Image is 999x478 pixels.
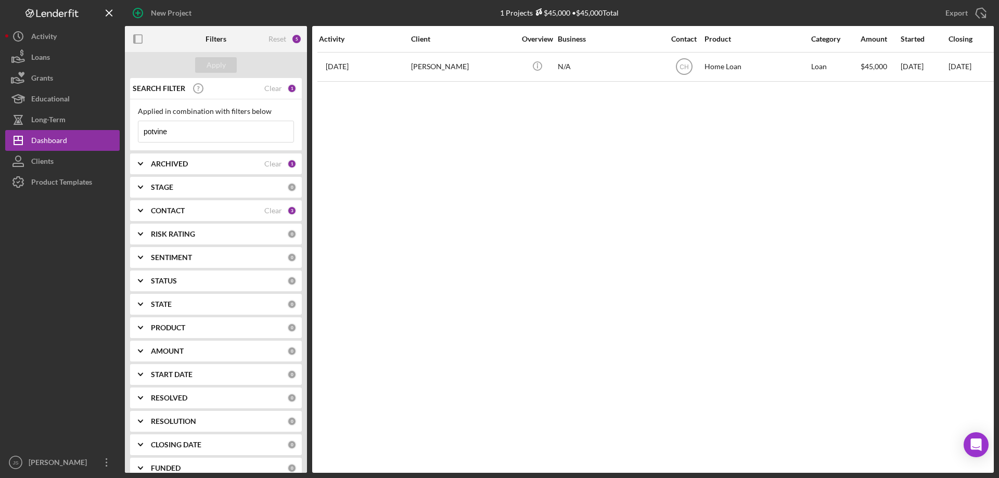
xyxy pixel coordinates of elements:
[287,440,297,449] div: 0
[287,159,297,169] div: 1
[31,47,50,70] div: Loans
[287,84,297,93] div: 1
[319,35,410,43] div: Activity
[811,53,860,81] div: Loan
[31,151,54,174] div: Clients
[287,370,297,379] div: 0
[287,276,297,286] div: 0
[705,35,809,43] div: Product
[861,62,887,71] span: $45,000
[964,432,989,457] div: Open Intercom Messenger
[287,300,297,309] div: 0
[151,3,191,23] div: New Project
[287,206,297,215] div: 3
[151,370,193,379] b: START DATE
[558,35,662,43] div: Business
[287,393,297,403] div: 0
[287,229,297,239] div: 0
[31,88,70,112] div: Educational
[31,130,67,153] div: Dashboard
[151,394,187,402] b: RESOLVED
[31,172,92,195] div: Product Templates
[133,84,185,93] b: SEARCH FILTER
[207,57,226,73] div: Apply
[500,8,619,17] div: 1 Projects • $45,000 Total
[151,230,195,238] b: RISK RATING
[5,88,120,109] button: Educational
[264,160,282,168] div: Clear
[31,68,53,91] div: Grants
[558,53,662,81] div: N/A
[5,109,120,130] button: Long-Term
[31,26,57,49] div: Activity
[5,172,120,192] button: Product Templates
[5,68,120,88] button: Grants
[5,452,120,473] button: JS[PERSON_NAME]
[151,464,181,472] b: FUNDED
[195,57,237,73] button: Apply
[264,206,282,215] div: Clear
[664,35,703,43] div: Contact
[811,35,860,43] div: Category
[287,417,297,426] div: 0
[151,324,185,332] b: PRODUCT
[949,62,971,71] time: [DATE]
[5,130,120,151] button: Dashboard
[287,323,297,332] div: 0
[151,206,185,215] b: CONTACT
[31,109,66,133] div: Long-Term
[125,3,202,23] button: New Project
[861,35,900,43] div: Amount
[901,53,947,81] div: [DATE]
[705,53,809,81] div: Home Loan
[12,460,18,466] text: JS
[411,35,515,43] div: Client
[151,160,188,168] b: ARCHIVED
[287,253,297,262] div: 0
[901,35,947,43] div: Started
[287,463,297,473] div: 0
[26,452,94,475] div: [PERSON_NAME]
[151,441,201,449] b: CLOSING DATE
[151,277,177,285] b: STATUS
[287,183,297,192] div: 0
[151,417,196,425] b: RESOLUTION
[268,35,286,43] div: Reset
[935,3,994,23] button: Export
[151,183,173,191] b: STAGE
[287,346,297,356] div: 0
[411,53,515,81] div: [PERSON_NAME]
[5,47,120,68] button: Loans
[518,35,557,43] div: Overview
[151,253,192,262] b: SENTIMENT
[5,151,120,172] button: Clients
[151,347,184,355] b: AMOUNT
[138,107,294,115] div: Applied in combination with filters below
[151,300,172,308] b: STATE
[291,34,302,44] div: 5
[680,63,688,71] text: CH
[945,3,968,23] div: Export
[264,84,282,93] div: Clear
[5,26,120,47] button: Activity
[533,8,570,17] div: $45,000
[326,62,349,71] time: 2025-08-07 15:44
[206,35,226,43] b: Filters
